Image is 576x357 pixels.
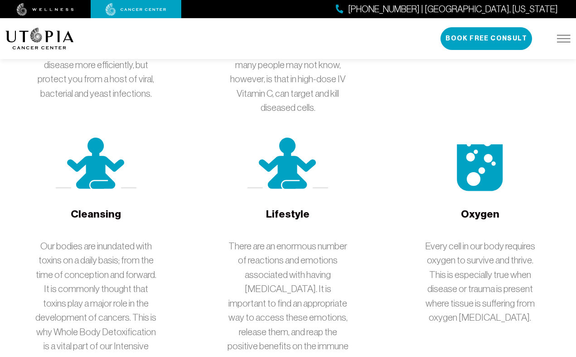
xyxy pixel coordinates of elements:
img: Cleansing [56,137,136,191]
img: wellness [17,3,74,16]
span: Lifestyle [266,207,310,234]
img: icon-hamburger [557,35,571,42]
span: [PHONE_NUMBER] | [GEOGRAPHIC_DATA], [US_STATE] [348,3,558,16]
button: Book Free Consult [440,27,532,50]
img: Lifestyle [247,137,328,191]
a: [PHONE_NUMBER] | [GEOGRAPHIC_DATA], [US_STATE] [336,3,558,16]
span: Cleansing [71,207,121,234]
img: logo [5,28,74,50]
img: cancer center [106,3,166,16]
